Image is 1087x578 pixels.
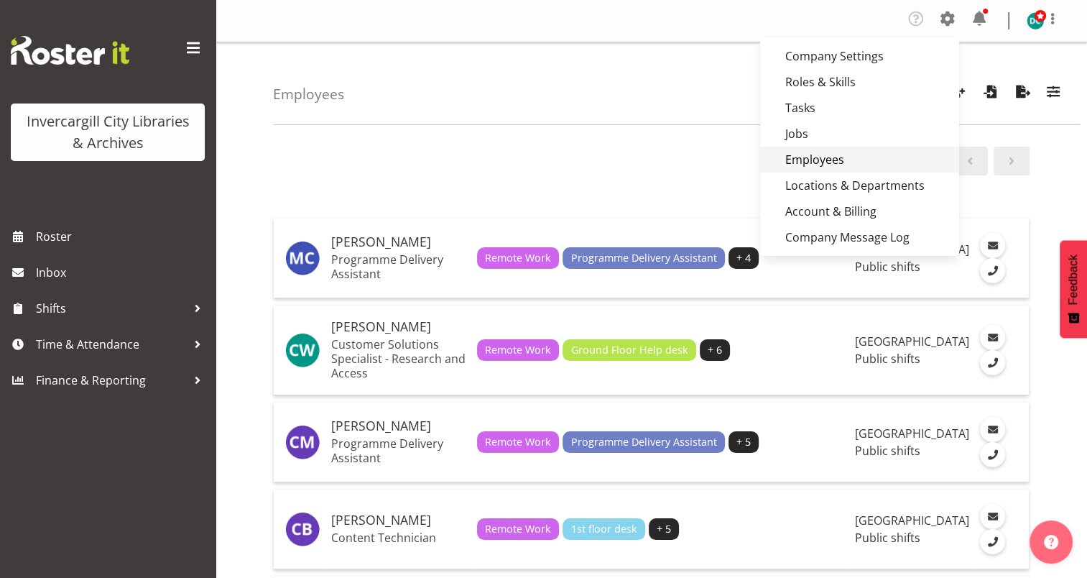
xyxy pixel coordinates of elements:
span: + 4 [736,250,751,266]
p: Content Technician [331,531,466,545]
a: Email Employee [980,233,1005,258]
button: Export Employees [1008,78,1038,110]
a: Roles & Skills [760,69,959,95]
button: Filter Employees [1038,78,1068,110]
span: Remote Work [485,250,551,266]
span: Finance & Reporting [36,370,187,391]
span: Time & Attendance [36,334,187,355]
img: christopher-broad11659.jpg [285,512,320,546]
span: Remote Work [485,342,551,358]
a: Call Employee [980,350,1005,375]
a: Page 0. [952,147,988,175]
span: Public shifts [854,443,920,459]
a: Jobs [760,121,959,147]
p: Programme Delivery Assistant [331,252,466,281]
span: Shifts [36,298,187,319]
p: Programme Delivery Assistant [331,436,466,465]
a: Account & Billing [760,198,959,224]
span: Feedback [1067,254,1080,305]
img: catherine-wilson11657.jpg [285,333,320,367]
a: Page 2. [994,147,1030,175]
img: Rosterit website logo [11,36,129,65]
h5: [PERSON_NAME] [331,320,466,334]
span: Programme Delivery Assistant [571,250,717,266]
a: Employees [760,147,959,173]
a: Call Employee [980,258,1005,283]
a: Company Message Log [760,224,959,250]
span: Inbox [36,262,208,283]
a: Company Settings [760,43,959,69]
img: donald-cunningham11616.jpg [1027,12,1044,29]
h5: [PERSON_NAME] [331,513,466,528]
span: Public shifts [854,259,920,275]
h4: Employees [273,86,344,102]
span: 1st floor desk [571,521,637,537]
a: Tasks [760,95,959,121]
span: [GEOGRAPHIC_DATA] [854,426,968,441]
span: Public shifts [854,351,920,367]
h5: [PERSON_NAME] [331,419,466,433]
span: + 5 [657,521,671,537]
span: + 5 [736,434,751,450]
span: Ground Floor Help desk [571,342,688,358]
img: chamique-mamolo11658.jpg [285,425,320,459]
a: Call Employee [980,529,1005,554]
div: Invercargill City Libraries & Archives [25,111,190,154]
span: + 6 [708,342,722,358]
span: Public shifts [854,530,920,546]
button: Feedback - Show survey [1060,240,1087,338]
span: [GEOGRAPHIC_DATA] [854,334,968,349]
span: Remote Work [485,434,551,450]
h5: [PERSON_NAME] [331,235,466,249]
a: Email Employee [980,325,1005,350]
a: Call Employee [980,442,1005,467]
span: Roster [36,226,208,247]
span: Remote Work [485,521,551,537]
img: help-xxl-2.png [1044,535,1058,549]
a: Email Employee [980,504,1005,529]
p: Customer Solutions Specialist - Research and Access [331,337,466,380]
span: Programme Delivery Assistant [571,434,717,450]
a: Email Employee [980,417,1005,442]
a: Locations & Departments [760,173,959,198]
span: [GEOGRAPHIC_DATA] [854,513,968,528]
button: Import Employees [975,78,1005,110]
img: maria-catu11656.jpg [285,241,320,275]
